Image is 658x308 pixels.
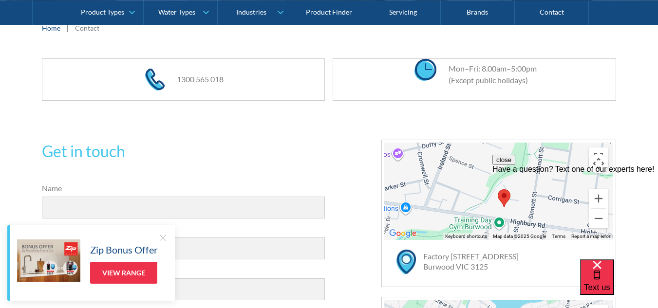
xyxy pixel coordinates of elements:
label: Company (optional) [42,223,325,235]
img: clock icon [414,59,436,81]
a: Open this area in Google Maps (opens a new window) [387,227,419,240]
button: Map camera controls [589,154,608,173]
img: phone icon [145,69,165,91]
button: Toggle fullscreen view [589,147,608,167]
img: map marker icon [396,250,416,274]
button: Keyboard shortcuts [445,233,487,240]
div: | [65,22,70,34]
a: View Range [90,262,157,284]
div: Product Types [81,8,124,16]
a: Factory [STREET_ADDRESS]Burwood VIC 3125 [423,252,519,271]
div: Water Types [158,8,195,16]
iframe: podium webchat widget prompt [492,155,658,272]
label: Name [42,182,325,194]
img: Google [387,227,419,240]
div: Mon–Fri: 8.00am–5:00pm (Except public holidays) [439,63,537,86]
iframe: podium webchat widget bubble [580,259,658,308]
h2: Get in touch [42,140,325,163]
h5: Zip Bonus Offer [90,242,158,257]
label: Email [42,264,325,276]
a: 1300 565 018 [177,74,224,84]
img: Zip Bonus Offer [17,239,80,282]
a: Home [42,23,60,33]
div: Contact [75,23,99,33]
div: Industries [236,8,266,16]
